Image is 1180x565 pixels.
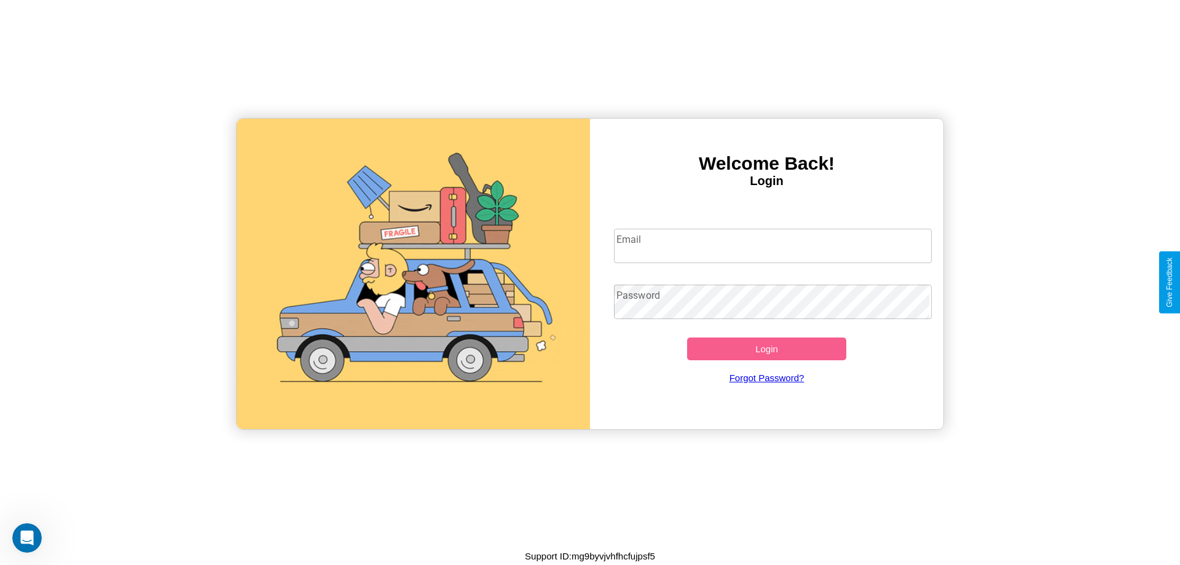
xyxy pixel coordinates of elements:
[590,174,943,188] h4: Login
[608,360,926,395] a: Forgot Password?
[1165,258,1174,307] div: Give Feedback
[12,523,42,553] iframe: Intercom live chat
[590,153,943,174] h3: Welcome Back!
[687,338,846,360] button: Login
[237,119,590,429] img: gif
[525,548,655,564] p: Support ID: mg9byvjvhfhcfujpsf5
